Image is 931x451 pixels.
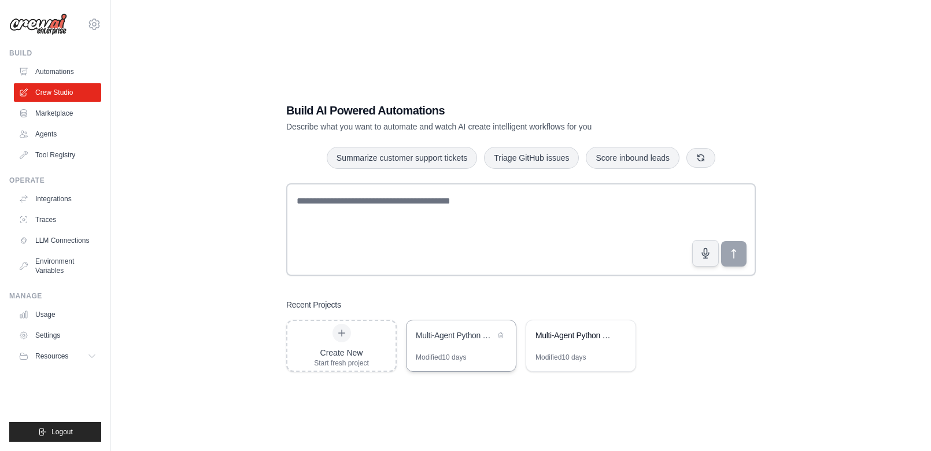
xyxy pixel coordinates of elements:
button: Triage GitHub issues [484,147,579,169]
button: Resources [14,347,101,365]
img: Logo [9,13,67,35]
h3: Recent Projects [286,299,341,310]
a: Crew Studio [14,83,101,102]
button: Score inbound leads [586,147,679,169]
div: Start fresh project [314,358,369,368]
div: Build [9,49,101,58]
div: Operate [9,176,101,185]
a: Integrations [14,190,101,208]
div: Multi-Agent Python Development Framework [535,330,615,341]
a: LLM Connections [14,231,101,250]
h1: Build AI Powered Automations [286,102,675,119]
a: Environment Variables [14,252,101,280]
div: Modified 10 days [535,353,586,362]
a: Agents [14,125,101,143]
a: Usage [14,305,101,324]
button: Click to speak your automation idea [692,240,719,267]
a: Tool Registry [14,146,101,164]
p: Describe what you want to automate and watch AI create intelligent workflows for you [286,121,675,132]
div: Manage [9,291,101,301]
div: Create New [314,347,369,358]
div: Multi-Agent Python Development Framework [416,330,495,341]
span: Logout [51,427,73,437]
div: Chat-Widget [873,395,931,451]
button: Delete project [495,330,507,341]
div: Modified 10 days [416,353,466,362]
a: Settings [14,326,101,345]
iframe: Chat Widget [873,395,931,451]
a: Marketplace [14,104,101,123]
span: Resources [35,352,68,361]
a: Traces [14,210,101,229]
button: Get new suggestions [686,148,715,168]
a: Automations [14,62,101,81]
button: Summarize customer support tickets [327,147,477,169]
button: Logout [9,422,101,442]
